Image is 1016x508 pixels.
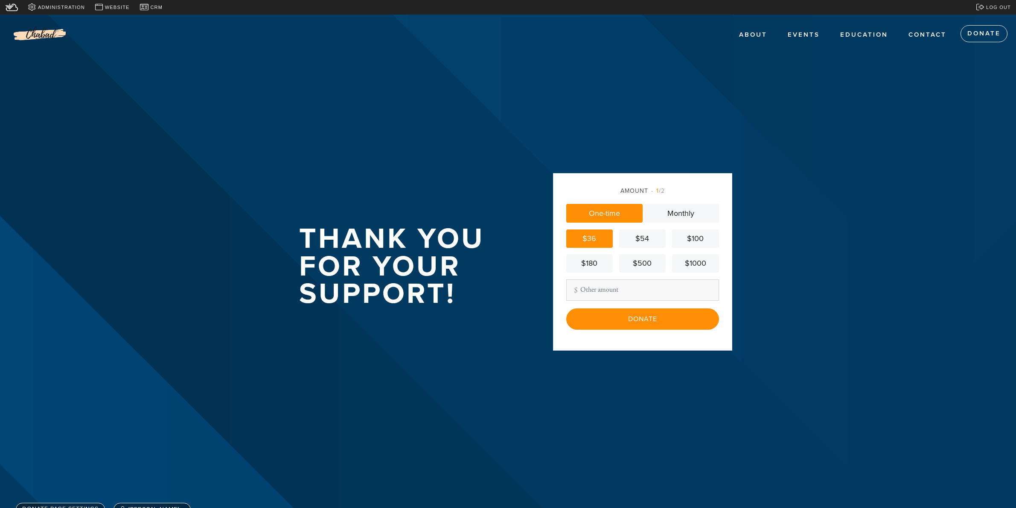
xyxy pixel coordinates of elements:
[566,229,613,248] a: $36
[570,258,609,269] div: $180
[619,254,666,273] a: $500
[566,186,719,195] div: Amount
[619,229,666,248] a: $54
[566,279,719,301] input: Other amount
[623,233,662,244] div: $54
[105,4,130,11] span: Website
[961,25,1007,42] a: Donate
[38,4,85,11] span: Administration
[13,19,67,49] img: Logo%20without%20address_0.png
[656,187,659,194] span: 1
[675,258,715,269] div: $1000
[675,233,715,244] div: $100
[150,4,163,11] span: CRM
[566,204,643,223] a: One-time
[986,4,1011,11] span: Log out
[834,27,894,43] a: EDUCATION
[672,254,719,273] a: $1000
[672,229,719,248] a: $100
[902,27,953,43] a: Contact
[651,187,665,194] span: /2
[733,27,774,43] a: ABOUT
[570,233,609,244] div: $36
[299,225,525,308] h1: Thank you for your support!
[623,258,662,269] div: $500
[781,27,826,43] a: EVENTS
[643,204,719,223] a: Monthly
[566,254,613,273] a: $180
[566,308,719,330] input: Donate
